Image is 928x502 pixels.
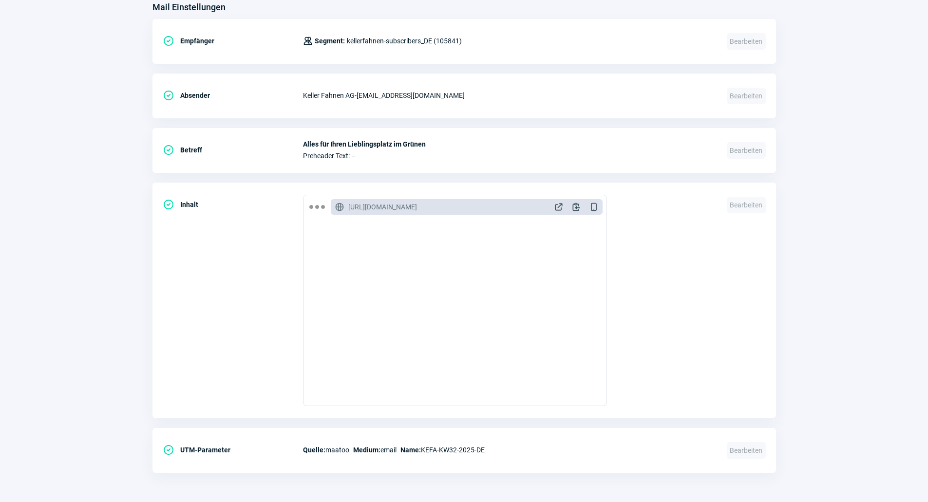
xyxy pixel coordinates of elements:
span: Bearbeiten [727,197,766,213]
span: email [353,444,397,456]
div: Betreff [163,140,303,160]
span: Quelle: [303,446,325,454]
span: maatoo [303,444,349,456]
span: Bearbeiten [727,142,766,159]
span: Medium: [353,446,380,454]
div: Inhalt [163,195,303,214]
span: Segment: [315,35,345,47]
div: Absender [163,86,303,105]
div: kellerfahnen-subscribers_DE (105841) [303,31,462,51]
span: Bearbeiten [727,442,766,459]
span: KEFA-KW32-2025-DE [400,444,485,456]
span: Preheader Text: – [303,152,715,160]
div: Empfänger [163,31,303,51]
span: Bearbeiten [727,33,766,50]
div: Keller Fahnen AG - [EMAIL_ADDRESS][DOMAIN_NAME] [303,86,715,105]
span: Alles für Ihren Lieblingsplatz im Grünen [303,140,715,148]
span: Name: [400,446,421,454]
div: UTM-Parameter [163,440,303,460]
span: [URL][DOMAIN_NAME] [348,202,417,212]
span: Bearbeiten [727,88,766,104]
